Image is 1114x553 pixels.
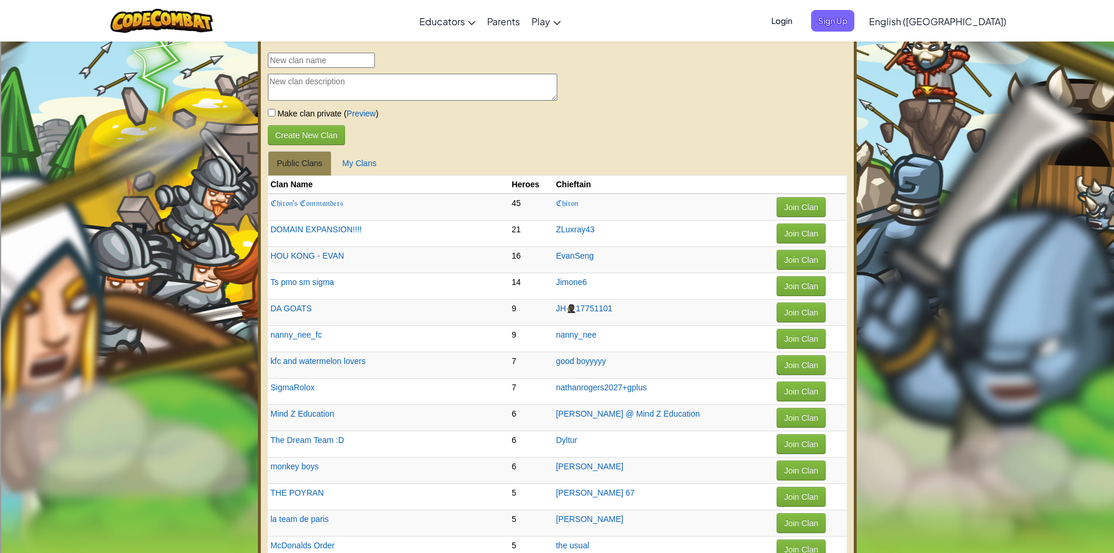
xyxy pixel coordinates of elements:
span: Educators [419,15,465,28]
a: Educators [413,5,481,37]
input: Search outlines [5,15,108,28]
div: Move To ... [5,49,1109,59]
img: CodeCombat logo [111,9,213,33]
a: English ([GEOGRAPHIC_DATA]) [863,5,1012,37]
div: Sort New > Old [5,38,1109,49]
span: Play [532,15,550,28]
div: Options [5,70,1109,80]
a: Parents [481,5,526,37]
div: Sort A > Z [5,28,1109,38]
div: Delete [5,59,1109,70]
button: Sign Up [811,10,854,32]
a: Play [526,5,567,37]
button: Login [764,10,799,32]
span: English ([GEOGRAPHIC_DATA]) [869,15,1006,28]
div: Home [5,5,244,15]
div: Sign out [5,80,1109,91]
